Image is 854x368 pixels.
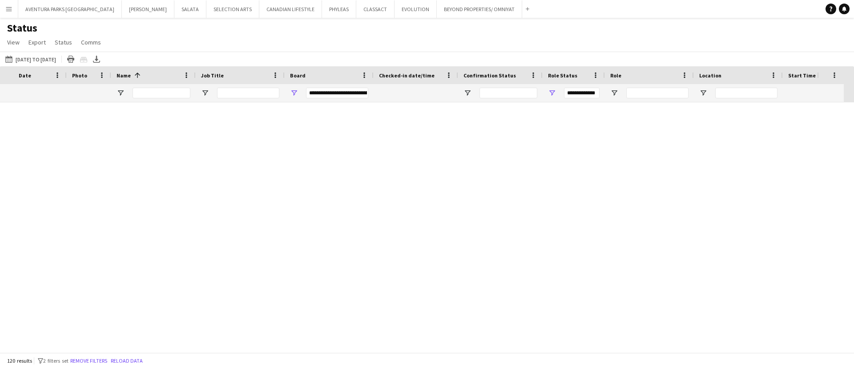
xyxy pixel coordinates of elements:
[122,0,174,18] button: [PERSON_NAME]
[81,38,101,46] span: Comms
[610,89,618,97] button: Open Filter Menu
[4,36,23,48] a: View
[109,356,145,366] button: Reload data
[65,54,76,65] app-action-btn: Print
[379,72,435,79] span: Checked-in date/time
[201,72,224,79] span: Job Title
[206,0,259,18] button: SELECTION ARTS
[610,72,621,79] span: Role
[548,89,556,97] button: Open Filter Menu
[479,88,537,98] input: Confirmation Status Filter Input
[322,0,356,18] button: PHYLEAS
[548,72,577,79] span: Role Status
[463,72,516,79] span: Confirmation Status
[174,0,206,18] button: SALATA
[437,0,522,18] button: BEYOND PROPERTIES/ OMNIYAT
[72,72,87,79] span: Photo
[699,72,721,79] span: Location
[19,72,31,79] span: Date
[788,72,816,79] span: Start Time
[395,0,437,18] button: EVOLUTION
[290,72,306,79] span: Board
[68,356,109,366] button: Remove filters
[55,38,72,46] span: Status
[201,89,209,97] button: Open Filter Menu
[77,36,105,48] a: Comms
[28,38,46,46] span: Export
[117,72,131,79] span: Name
[715,88,777,98] input: Location Filter Input
[133,88,190,98] input: Name Filter Input
[117,89,125,97] button: Open Filter Menu
[51,36,76,48] a: Status
[43,357,68,364] span: 2 filters set
[91,54,102,65] app-action-btn: Export XLSX
[18,0,122,18] button: AVENTURA PARKS [GEOGRAPHIC_DATA]
[699,89,707,97] button: Open Filter Menu
[259,0,322,18] button: CANADIAN LIFESTYLE
[356,0,395,18] button: CLASSACT
[626,88,689,98] input: Role Filter Input
[217,88,279,98] input: Job Title Filter Input
[4,54,58,65] button: [DATE] to [DATE]
[463,89,471,97] button: Open Filter Menu
[25,36,49,48] a: Export
[7,38,20,46] span: View
[290,89,298,97] button: Open Filter Menu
